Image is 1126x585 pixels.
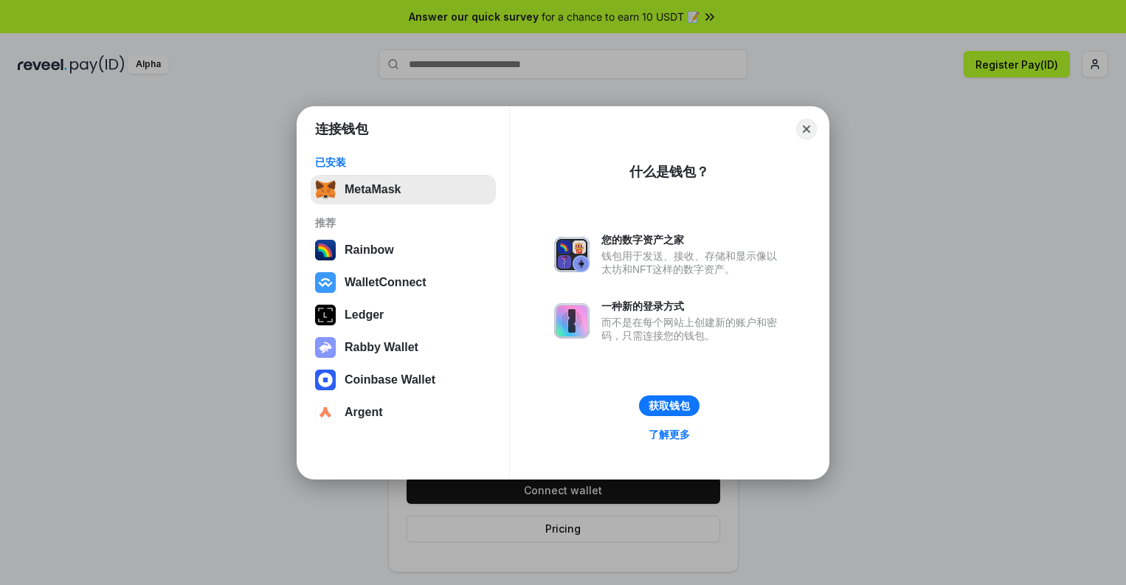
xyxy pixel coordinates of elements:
img: svg+xml,%3Csvg%20width%3D%2228%22%20height%3D%2228%22%20viewBox%3D%220%200%2028%2028%22%20fill%3D... [315,370,336,390]
div: MetaMask [345,183,401,196]
img: svg+xml,%3Csvg%20xmlns%3D%22http%3A%2F%2Fwww.w3.org%2F2000%2Fsvg%22%20fill%3D%22none%22%20viewBox... [554,303,590,339]
button: MetaMask [311,175,496,204]
button: Coinbase Wallet [311,365,496,395]
button: Ledger [311,300,496,330]
div: Argent [345,406,383,419]
div: Rabby Wallet [345,341,418,354]
div: 钱包用于发送、接收、存储和显示像以太坊和NFT这样的数字资产。 [601,249,784,276]
img: svg+xml,%3Csvg%20width%3D%2228%22%20height%3D%2228%22%20viewBox%3D%220%200%2028%2028%22%20fill%3D... [315,272,336,293]
img: svg+xml,%3Csvg%20fill%3D%22none%22%20height%3D%2233%22%20viewBox%3D%220%200%2035%2033%22%20width%... [315,179,336,200]
img: svg+xml,%3Csvg%20xmlns%3D%22http%3A%2F%2Fwww.w3.org%2F2000%2Fsvg%22%20width%3D%2228%22%20height%3... [315,305,336,325]
button: Rainbow [311,235,496,265]
div: 什么是钱包？ [629,163,709,181]
div: 获取钱包 [649,399,690,412]
img: svg+xml,%3Csvg%20width%3D%2228%22%20height%3D%2228%22%20viewBox%3D%220%200%2028%2028%22%20fill%3D... [315,402,336,423]
div: Rainbow [345,243,394,257]
div: Ledger [345,308,384,322]
div: 您的数字资产之家 [601,233,784,246]
button: Argent [311,398,496,427]
img: svg+xml,%3Csvg%20xmlns%3D%22http%3A%2F%2Fwww.w3.org%2F2000%2Fsvg%22%20fill%3D%22none%22%20viewBox... [554,237,590,272]
img: svg+xml,%3Csvg%20xmlns%3D%22http%3A%2F%2Fwww.w3.org%2F2000%2Fsvg%22%20fill%3D%22none%22%20viewBox... [315,337,336,358]
div: 了解更多 [649,428,690,441]
h1: 连接钱包 [315,120,368,138]
div: Coinbase Wallet [345,373,435,387]
button: Rabby Wallet [311,333,496,362]
button: WalletConnect [311,268,496,297]
button: Close [796,119,817,139]
a: 了解更多 [640,425,699,444]
div: 一种新的登录方式 [601,300,784,313]
div: WalletConnect [345,276,426,289]
button: 获取钱包 [639,395,700,416]
div: 已安装 [315,156,491,169]
div: 而不是在每个网站上创建新的账户和密码，只需连接您的钱包。 [601,316,784,342]
div: 推荐 [315,216,491,229]
img: svg+xml,%3Csvg%20width%3D%22120%22%20height%3D%22120%22%20viewBox%3D%220%200%20120%20120%22%20fil... [315,240,336,260]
